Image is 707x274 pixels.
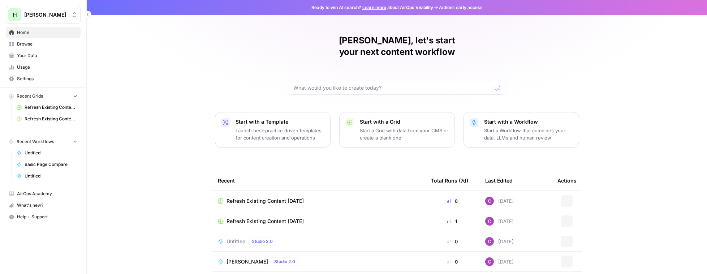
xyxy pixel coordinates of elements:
[227,218,304,225] span: Refresh Existing Content [DATE]
[485,257,514,266] div: [DATE]
[431,218,474,225] div: 1
[339,112,455,147] button: Start with a GridStart a Grid with data from your CMS or create a blank one
[557,171,577,190] div: Actions
[218,237,419,246] a: UntitledStudio 2.0
[13,170,81,182] a: Untitled
[17,64,77,70] span: Usage
[464,112,579,147] button: Start with a WorkflowStart a Workflow that combines your data, LLMs and human review
[218,218,419,225] a: Refresh Existing Content [DATE]
[485,217,494,226] img: lfe6qmc50w30utgkmhcdgn0017qz
[431,171,468,190] div: Total Runs (7d)
[485,237,514,246] div: [DATE]
[485,237,494,246] img: lfe6qmc50w30utgkmhcdgn0017qz
[360,118,449,125] p: Start with a Grid
[218,197,419,205] a: Refresh Existing Content [DATE]
[25,116,77,122] span: Refresh Existing Content [DATE]
[17,190,77,197] span: AirOps Academy
[485,171,513,190] div: Last Edited
[24,11,68,18] span: [PERSON_NAME]
[485,197,514,205] div: [DATE]
[252,238,273,245] span: Studio 2.0
[236,118,324,125] p: Start with a Template
[13,102,81,113] a: Refresh Existing Content [DATE]
[6,27,81,38] a: Home
[17,52,77,59] span: Your Data
[274,258,295,265] span: Studio 2.0
[6,73,81,85] a: Settings
[360,127,449,141] p: Start a Grid with data from your CMS or create a blank one
[6,200,81,211] button: What's new?
[17,93,43,99] span: Recent Grids
[13,10,17,19] span: H
[485,197,494,205] img: lfe6qmc50w30utgkmhcdgn0017qz
[431,197,474,205] div: 8
[484,127,573,141] p: Start a Workflow that combines your data, LLMs and human review
[13,159,81,170] a: Basic Page Compare
[25,173,77,179] span: Untitled
[6,91,81,102] button: Recent Grids
[6,6,81,24] button: Workspace: Hasbrook
[484,118,573,125] p: Start with a Workflow
[17,29,77,36] span: Home
[17,214,77,220] span: Help + Support
[311,4,433,11] span: Ready to win AI search? about AirOps Visibility
[293,84,492,91] input: What would you like to create today?
[25,161,77,168] span: Basic Page Compare
[13,113,81,125] a: Refresh Existing Content [DATE]
[227,197,304,205] span: Refresh Existing Content [DATE]
[6,200,80,211] div: What's new?
[431,238,474,245] div: 0
[6,188,81,200] a: AirOps Academy
[439,4,483,11] span: Actions early access
[25,150,77,156] span: Untitled
[6,38,81,50] a: Browse
[485,217,514,226] div: [DATE]
[227,238,246,245] span: Untitled
[215,112,331,147] button: Start with a TemplateLaunch best-practice driven templates for content creation and operations
[236,127,324,141] p: Launch best-practice driven templates for content creation and operations
[289,35,505,58] h1: [PERSON_NAME], let's start your next content workflow
[6,211,81,223] button: Help + Support
[218,171,419,190] div: Recent
[13,147,81,159] a: Untitled
[227,258,268,265] span: [PERSON_NAME]
[218,257,419,266] a: [PERSON_NAME]Studio 2.0
[431,258,474,265] div: 0
[17,138,54,145] span: Recent Workflows
[6,61,81,73] a: Usage
[485,257,494,266] img: lfe6qmc50w30utgkmhcdgn0017qz
[6,50,81,61] a: Your Data
[362,5,386,10] a: Learn more
[25,104,77,111] span: Refresh Existing Content [DATE]
[17,76,77,82] span: Settings
[17,41,77,47] span: Browse
[6,136,81,147] button: Recent Workflows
